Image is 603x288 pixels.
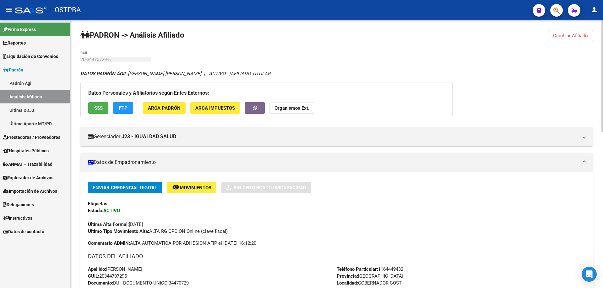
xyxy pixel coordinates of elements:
span: Prestadores / Proveedores [3,134,60,141]
strong: Etiquetas: [88,201,109,207]
button: Organismos Ext. [269,102,314,114]
span: [PERSON_NAME] [88,266,142,272]
strong: CUIL: [88,273,99,279]
h3: Datos Personales y Afiliatorios según Entes Externos: [88,89,445,97]
mat-expansion-panel-header: Gerenciador:J23 - IGUALDAD SALUD [80,127,593,146]
button: SSS [88,102,108,114]
span: ARCA Impuestos [195,105,235,111]
span: Instructivos [3,215,32,222]
button: Cambiar Afiliado [548,30,593,41]
span: 1164449432 [337,266,403,272]
strong: Localidad: [337,280,358,286]
mat-icon: menu [5,6,13,13]
span: Padrón [3,66,23,73]
span: - OSTPBA [50,3,81,17]
button: ARCA Padrón [143,102,186,114]
strong: Documento: [88,280,113,286]
strong: Apellido: [88,266,106,272]
button: FTP [113,102,133,114]
span: Enviar Credencial Digital [93,185,157,191]
strong: Teléfono Particular: [337,266,378,272]
span: Sin Certificado Discapacidad [234,185,306,191]
strong: ACTIVO [103,208,120,213]
button: Movimientos [167,182,216,193]
span: ALTA AUTOMATICA POR ADHESION AFIP el [DATE] 16:12:20 [88,240,256,247]
span: Cambiar Afiliado [553,33,588,39]
mat-icon: person [590,6,598,13]
span: AFILIADO TITULAR [231,71,270,76]
span: SSS [94,105,103,111]
span: GOBERNADOR COST [337,280,402,286]
mat-panel-title: Gerenciador: [88,133,578,140]
div: Open Intercom Messenger [582,267,597,282]
span: ALTA RG OPCION Online (clave fiscal) [88,228,228,234]
button: ARCA Impuestos [190,102,240,114]
button: Sin Certificado Discapacidad [221,182,311,193]
mat-icon: remove_red_eye [172,183,180,191]
button: Enviar Credencial Digital [88,182,162,193]
span: Reportes [3,39,26,46]
strong: Última Alta Formal: [88,222,129,227]
strong: PADRON -> Análisis Afiliado [80,31,184,39]
strong: J23 - IGUALDAD SALUD [122,133,176,140]
strong: Ultimo Tipo Movimiento Alta: [88,228,149,234]
strong: DATOS PADRÓN ÁGIL: [80,71,128,76]
strong: Organismos Ext. [274,105,309,111]
span: Hospitales Públicos [3,147,49,154]
span: DU - DOCUMENTO UNICO 34470729 [88,280,189,286]
span: [GEOGRAPHIC_DATA] [337,273,403,279]
span: [DATE] [88,222,143,227]
span: [PERSON_NAME] [PERSON_NAME] - [80,71,204,76]
span: 20344707295 [88,273,127,279]
mat-panel-title: Datos de Empadronamiento [88,159,578,166]
span: Delegaciones [3,201,34,208]
h3: DATOS DEL AFILIADO [88,252,585,261]
span: Importación de Archivos [3,188,57,195]
span: Movimientos [180,185,211,191]
strong: Comentario ADMIN: [88,240,130,246]
span: Datos de contacto [3,228,44,235]
span: FTP [119,105,128,111]
span: Explorador de Archivos [3,174,53,181]
i: | ACTIVO | [80,71,270,76]
strong: Estado: [88,208,103,213]
mat-expansion-panel-header: Datos de Empadronamiento [80,153,593,172]
strong: Provincia: [337,273,358,279]
span: Liquidación de Convenios [3,53,58,60]
span: ANMAT - Trazabilidad [3,161,52,168]
span: Firma Express [3,26,36,33]
span: ARCA Padrón [148,105,181,111]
